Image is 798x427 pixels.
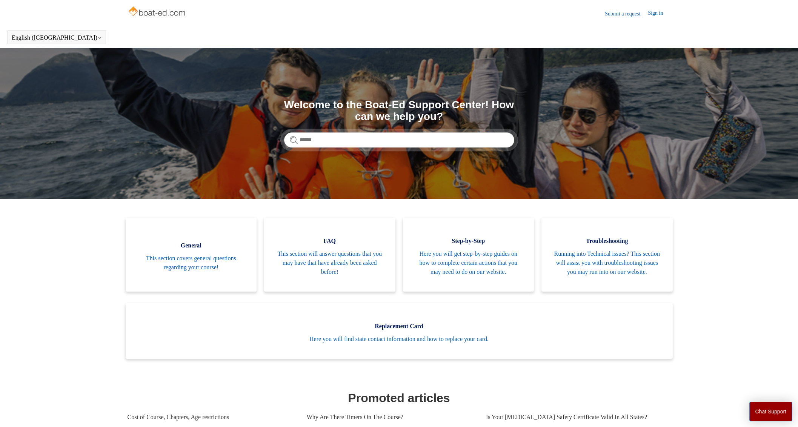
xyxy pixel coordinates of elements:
[648,9,670,18] a: Sign in
[275,237,384,246] span: FAQ
[284,99,514,123] h1: Welcome to the Boat-Ed Support Center! How can we help you?
[541,218,673,292] a: Troubleshooting Running into Technical issues? This section will assist you with troubleshooting ...
[137,241,246,250] span: General
[137,335,661,344] span: Here you will find state contact information and how to replace your card.
[553,237,661,246] span: Troubleshooting
[126,303,673,359] a: Replacement Card Here you will find state contact information and how to replace your card.
[128,389,671,407] h1: Promoted articles
[12,34,102,41] button: English ([GEOGRAPHIC_DATA])
[414,237,523,246] span: Step-by-Step
[553,249,661,276] span: Running into Technical issues? This section will assist you with troubleshooting issues you may r...
[605,10,648,18] a: Submit a request
[137,254,246,272] span: This section covers general questions regarding your course!
[749,402,793,421] button: Chat Support
[284,132,514,147] input: Search
[403,218,534,292] a: Step-by-Step Here you will get step-by-step guides on how to complete certain actions that you ma...
[126,218,257,292] a: General This section covers general questions regarding your course!
[128,5,188,20] img: Boat-Ed Help Center home page
[275,249,384,276] span: This section will answer questions that you may have that have already been asked before!
[264,218,395,292] a: FAQ This section will answer questions that you may have that have already been asked before!
[137,322,661,331] span: Replacement Card
[414,249,523,276] span: Here you will get step-by-step guides on how to complete certain actions that you may need to do ...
